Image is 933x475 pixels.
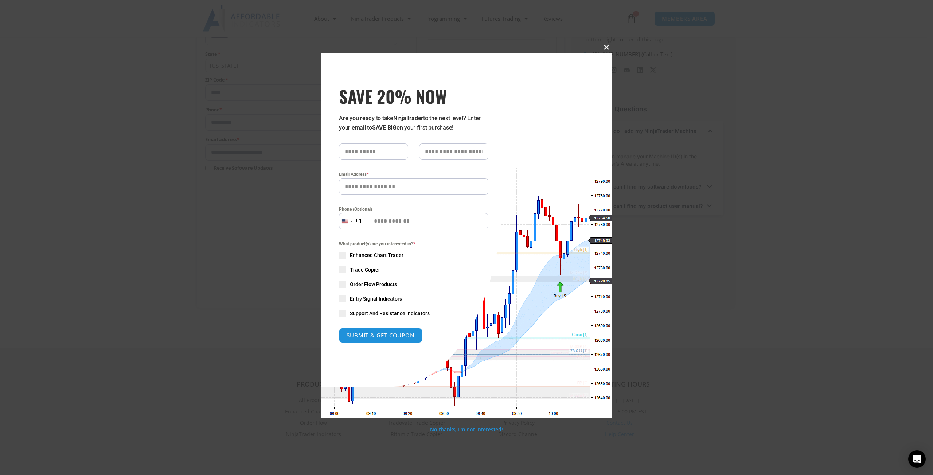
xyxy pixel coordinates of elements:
strong: NinjaTrader [393,115,423,122]
span: Order Flow Products [350,281,397,288]
div: +1 [355,217,362,226]
strong: SAVE BIG [372,124,397,131]
a: No thanks, I’m not interested! [430,426,503,433]
label: Order Flow Products [339,281,488,288]
p: Are you ready to take to the next level? Enter your email to on your first purchase! [339,114,488,132]
span: Entry Signal Indicators [350,295,402,302]
label: Trade Copier [339,266,488,273]
label: Enhanced Chart Trader [339,252,488,259]
button: Selected country [339,213,362,229]
button: SUBMIT & GET COUPON [339,328,422,343]
label: Entry Signal Indicators [339,295,488,302]
span: SAVE 20% NOW [339,86,488,106]
span: What product(s) are you interested in? [339,240,488,248]
label: Phone (Optional) [339,206,488,213]
label: Email Address [339,171,488,178]
label: Support And Resistance Indicators [339,310,488,317]
span: Support And Resistance Indicators [350,310,430,317]
span: Enhanced Chart Trader [350,252,403,259]
span: Trade Copier [350,266,380,273]
div: Open Intercom Messenger [908,450,926,468]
